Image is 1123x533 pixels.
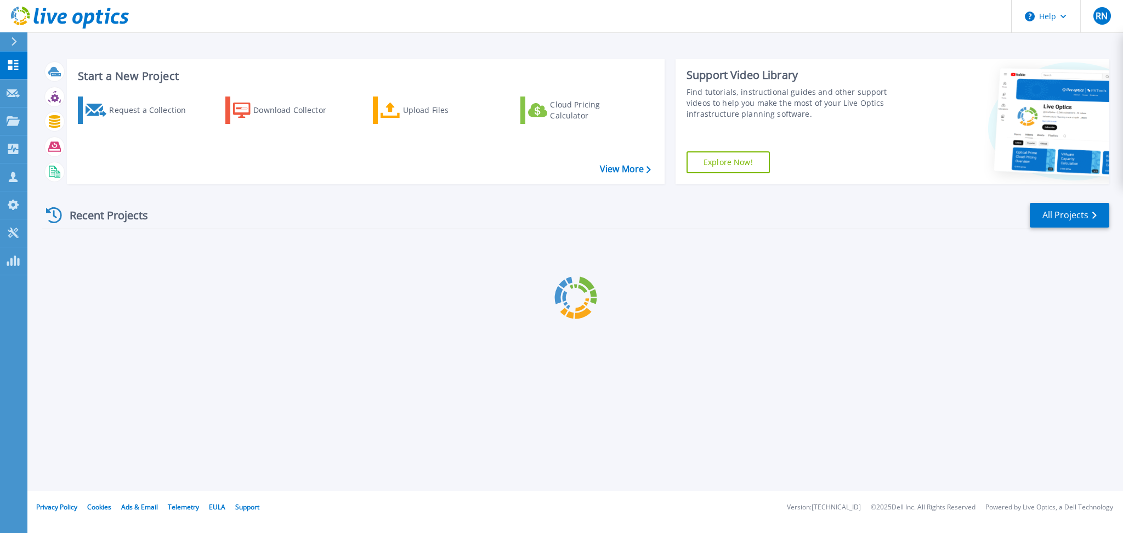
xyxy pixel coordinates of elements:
[985,504,1113,511] li: Powered by Live Optics, a Dell Technology
[109,99,197,121] div: Request a Collection
[1096,12,1108,20] span: RN
[225,97,348,124] a: Download Collector
[36,502,77,512] a: Privacy Policy
[1030,203,1109,228] a: All Projects
[600,164,651,174] a: View More
[253,99,341,121] div: Download Collector
[78,97,200,124] a: Request a Collection
[42,202,163,229] div: Recent Projects
[209,502,225,512] a: EULA
[235,502,259,512] a: Support
[87,502,111,512] a: Cookies
[520,97,643,124] a: Cloud Pricing Calculator
[373,97,495,124] a: Upload Files
[687,87,909,120] div: Find tutorials, instructional guides and other support videos to help you make the most of your L...
[78,70,650,82] h3: Start a New Project
[403,99,491,121] div: Upload Files
[871,504,975,511] li: © 2025 Dell Inc. All Rights Reserved
[121,502,158,512] a: Ads & Email
[687,151,770,173] a: Explore Now!
[687,68,909,82] div: Support Video Library
[787,504,861,511] li: Version: [TECHNICAL_ID]
[550,99,638,121] div: Cloud Pricing Calculator
[168,502,199,512] a: Telemetry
